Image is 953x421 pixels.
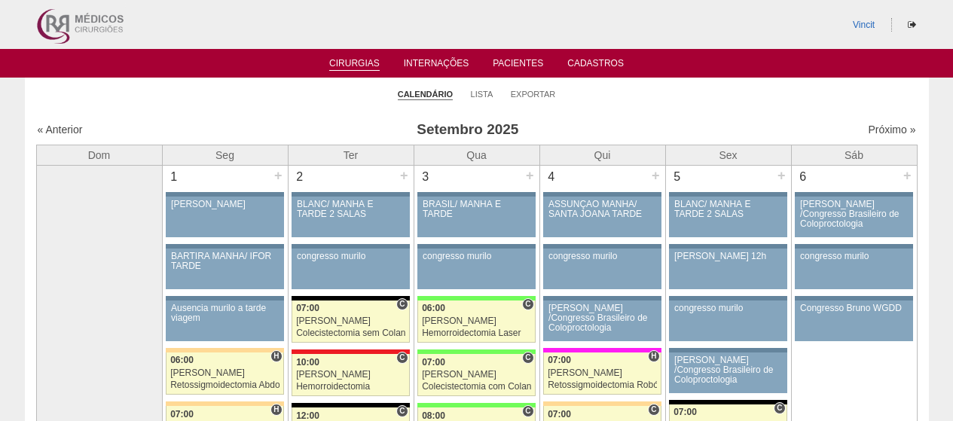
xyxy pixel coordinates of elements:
div: Key: Aviso [543,296,661,300]
div: + [524,166,536,185]
a: Lista [471,89,493,99]
a: Calendário [398,89,453,100]
a: BLANC/ MANHÃ E TARDE 2 SALAS [669,197,787,237]
span: Hospital [270,350,282,362]
a: Cadastros [567,58,624,73]
div: Key: Aviso [166,192,283,197]
a: [PERSON_NAME] /Congresso Brasileiro de Coloproctologia [669,352,787,393]
div: [PERSON_NAME] [548,368,657,378]
div: Hemorroidectomia Laser [422,328,531,338]
div: Hemorroidectomia [296,382,405,392]
a: C 10:00 [PERSON_NAME] Hemorroidectomia [292,354,409,396]
div: Key: Assunção [292,349,409,354]
a: H 06:00 [PERSON_NAME] Retossigmoidectomia Abdominal VL [166,352,283,395]
div: Key: Aviso [795,244,912,249]
div: Key: Aviso [669,348,787,352]
i: Sair [908,20,916,29]
div: [PERSON_NAME] [171,200,279,209]
div: 4 [540,166,564,188]
div: BARTIRA MANHÃ/ IFOR TARDE [171,252,279,271]
div: [PERSON_NAME] [296,370,405,380]
div: [PERSON_NAME] [170,368,279,378]
a: BLANC/ MANHÃ E TARDE 2 SALAS [292,197,409,237]
span: 07:00 [422,357,445,368]
span: 12:00 [296,410,319,421]
div: 1 [163,166,186,188]
span: 07:00 [296,303,319,313]
div: BRASIL/ MANHÃ E TARDE [423,200,530,219]
a: « Anterior [38,124,83,136]
a: C 07:00 [PERSON_NAME] Colecistectomia com Colangiografia VL [417,354,535,396]
div: 5 [666,166,689,188]
div: Key: Aviso [669,192,787,197]
div: congresso murilo [297,252,405,261]
div: [PERSON_NAME] /Congresso Brasileiro de Coloproctologia [674,355,782,386]
div: + [901,166,914,185]
a: BARTIRA MANHÃ/ IFOR TARDE [166,249,283,289]
div: 3 [414,166,438,188]
span: Hospital [270,404,282,416]
div: Key: Aviso [417,244,535,249]
div: Key: Blanc [292,403,409,407]
a: C 06:00 [PERSON_NAME] Hemorroidectomia Laser [417,300,535,343]
a: [PERSON_NAME] /Congresso Brasileiro de Coloproctologia [543,300,661,341]
span: Consultório [396,298,408,310]
span: 10:00 [296,357,319,368]
div: Key: Blanc [292,296,409,300]
div: Key: Brasil [417,296,535,300]
div: 2 [289,166,312,188]
div: Key: Blanc [669,400,787,404]
th: Qua [414,145,539,165]
div: + [649,166,662,185]
th: Qui [539,145,665,165]
div: Key: Bartira [166,348,283,352]
a: Exportar [511,89,556,99]
div: Colecistectomia com Colangiografia VL [422,382,531,392]
a: [PERSON_NAME] [166,197,283,237]
span: 06:00 [170,355,194,365]
a: congresso murilo [543,249,661,289]
span: 06:00 [422,303,445,313]
div: Key: Bartira [543,401,661,406]
a: Cirurgias [329,58,380,71]
span: Consultório [522,298,533,310]
div: [PERSON_NAME] /Congresso Brasileiro de Coloproctologia [800,200,908,230]
a: H 07:00 [PERSON_NAME] Retossigmoidectomia Robótica [543,352,661,395]
div: Key: Aviso [795,192,912,197]
div: + [398,166,411,185]
div: 6 [792,166,815,188]
div: Key: Brasil [417,349,535,354]
div: Key: Aviso [292,244,409,249]
div: congresso murilo [423,252,530,261]
a: congresso murilo [795,249,912,289]
div: Key: Aviso [417,192,535,197]
a: [PERSON_NAME] 12h [669,249,787,289]
div: Key: Brasil [417,403,535,407]
span: 08:00 [422,410,445,421]
div: ASSUNÇÃO MANHÃ/ SANTA JOANA TARDE [548,200,656,219]
div: Congresso Bruno WGDD [800,304,908,313]
span: Consultório [774,402,785,414]
th: Sex [665,145,791,165]
div: congresso murilo [674,304,782,313]
a: Pacientes [493,58,543,73]
a: congresso murilo [669,300,787,341]
div: Key: Aviso [166,296,283,300]
a: [PERSON_NAME] /Congresso Brasileiro de Coloproctologia [795,197,912,237]
div: Key: Aviso [543,244,661,249]
th: Ter [288,145,414,165]
span: Consultório [522,405,533,417]
div: + [775,166,788,185]
div: + [272,166,285,185]
th: Seg [162,145,288,165]
a: Internações [404,58,469,73]
span: Consultório [522,352,533,364]
div: Colecistectomia sem Colangiografia VL [296,328,405,338]
a: Próximo » [868,124,915,136]
a: congresso murilo [417,249,535,289]
div: congresso murilo [800,252,908,261]
a: Congresso Bruno WGDD [795,300,912,341]
th: Sáb [791,145,917,165]
span: Hospital [648,350,659,362]
a: C 07:00 [PERSON_NAME] Colecistectomia sem Colangiografia VL [292,300,409,343]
